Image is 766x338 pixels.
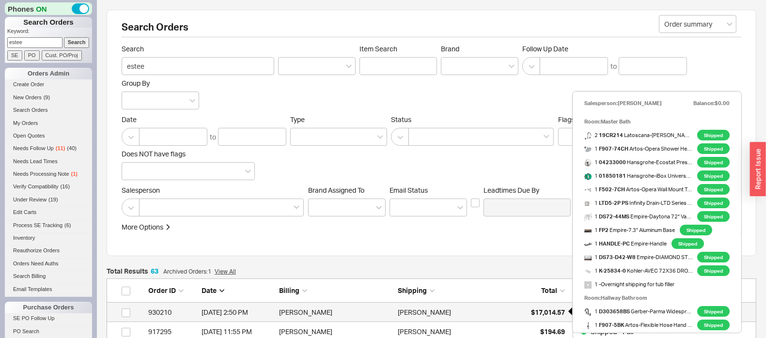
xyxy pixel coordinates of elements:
b: 19CR214 [599,132,623,138]
a: SE PO Follow Up [5,313,92,323]
span: Flags [558,115,575,123]
span: Item Search [360,45,437,53]
img: file_rgv37l [584,173,592,180]
div: 7/31/25 2:50 PM [202,303,274,322]
span: Shipped [697,170,730,181]
span: Salesperson [122,186,304,195]
a: Needs Processing Note(1) [5,169,92,179]
span: Follow Up Date [522,45,687,53]
a: Inventory [5,233,92,243]
a: 1 F907-74CH Artos-Opera Shower Head [584,142,692,155]
img: images_sypumh [584,308,592,316]
img: frixiqncqagf_hd3mi2 [584,146,592,153]
a: Edit Carts [5,207,92,217]
a: Needs Follow Up(11)(40) [5,143,92,154]
span: Date [202,286,217,294]
span: Shipped [680,225,712,235]
span: ( 9 ) [44,94,50,100]
a: New Orders(9) [5,92,92,103]
span: Shipped [697,198,730,208]
span: $194.69 [540,327,565,336]
a: Search Orders [5,105,92,115]
img: DS6122_leopva_lqlyip [584,254,592,261]
span: Shipping [398,286,427,294]
a: 2 19CR214 Latoscana-[PERSON_NAME] Faucet [584,128,692,142]
div: [PERSON_NAME] [398,303,451,322]
span: Status [391,115,554,124]
span: $17,014.57 [531,308,565,316]
a: Email Templates [5,284,92,294]
span: ON [36,4,47,14]
b: LTD5-2P PS [599,200,628,206]
p: Keyword: [7,28,92,37]
span: Brand Assigned To [308,186,364,194]
span: Shipped [697,320,730,330]
input: Item Search [360,57,437,75]
b: F907-74CH [599,145,628,152]
div: Date [202,286,274,295]
div: [PERSON_NAME] [279,303,393,322]
span: Shipped [697,143,730,154]
span: Search [122,45,274,53]
span: Shipped [697,265,730,276]
div: Room: Master Bath [584,115,730,128]
div: to [610,61,617,71]
span: 1 Empire - 7.3" Aluminum Base [584,223,675,237]
a: 1 F907-5BK Artos-Flexible Hose Hand Shower Kit [584,318,692,332]
input: Select... [659,15,736,33]
span: Shipped [697,306,730,317]
span: Leadtimes Due By [484,186,571,195]
input: Type [296,131,302,142]
a: 1 F502-7CH Artos-Opera Wall Mount Tub Filler [584,183,692,196]
span: 1 Empire - DIAMOND STONE 7322 42 INCH C-C WHITE SEMI-GLOSS 8 INCH WIDESPREAD FAUCET DRILL [584,250,692,264]
span: ( 19 ) [48,197,58,202]
div: Balance: $0.00 [693,96,730,110]
input: Search [64,37,90,47]
span: 1 - Overnight shipping for tub filler [584,277,674,291]
span: Order ID [148,286,176,294]
input: Does NOT have flags [127,166,134,177]
span: Shipped [697,252,730,262]
img: handle_fuyezn [584,241,592,248]
a: 1 LTD5-2P PS Infinity Drain-LTD Series Kit with Drain Body - 2" Outlet [584,196,692,210]
b: DS72-44MS [599,213,629,220]
svg: open menu [376,206,382,210]
b: K-25834-0 [599,267,626,274]
a: 1 01850181 Hansgrohe-iBox Universal Plus [584,169,692,183]
div: Shipping [398,286,512,295]
svg: open menu [727,22,733,26]
span: ( 11 ) [56,145,65,151]
span: Total [541,286,557,294]
b: FP2 [599,227,609,233]
a: 930210[DATE] 2:50 PM[PERSON_NAME][PERSON_NAME]$17,014.57Shipped - Full [107,303,756,322]
b: 04233000 [599,159,626,166]
span: Needs Processing Note [13,171,69,177]
b: DS73-D42-W8 [599,254,636,261]
input: SE [7,50,22,61]
a: Orders Need Auths [5,259,92,269]
a: 1 04233000 Hansgrohe-Ecostat Pressure Balance Trim [584,155,692,169]
div: Billing [279,286,393,295]
span: ( 16 ) [61,184,70,189]
a: Reauthorize Orders [5,246,92,256]
span: Shipped [697,211,730,222]
img: aae61331_rgb_oijcr1 [584,268,592,275]
a: Open Quotes [5,131,92,141]
input: Brand [446,61,453,72]
span: Shipped [697,157,730,168]
input: Cust. PO/Proj [42,50,82,61]
input: Search [122,57,274,75]
span: ( 1 ) [71,171,78,177]
img: Largo36-Oak-angle-1883x1960_wd2vqf [584,227,592,234]
img: ltd5ps_web-1200x662_c_m8chxk [584,200,592,207]
svg: open menu [346,64,352,68]
a: Verify Compatibility(16) [5,182,92,192]
div: Total [516,286,565,295]
div: Phones [5,2,92,15]
a: View All [215,268,236,275]
span: Group By [122,79,150,87]
span: Brand [441,45,459,53]
a: PO Search [5,326,92,337]
img: F502-7CH_600x_697fb1ac-7e78-4fcc-8ed7-da06ceab6fe5_600x_vvcvwy [584,186,592,194]
span: Needs Follow Up [13,145,54,151]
